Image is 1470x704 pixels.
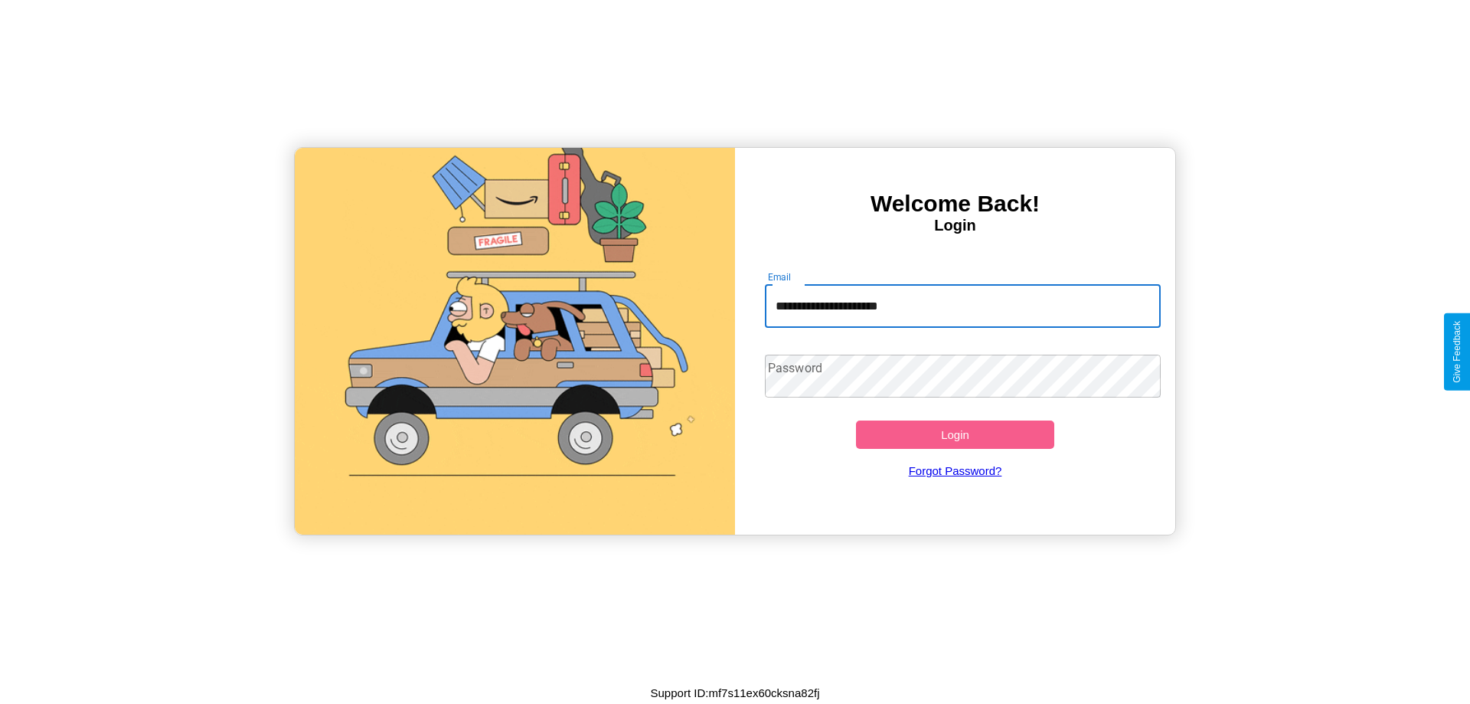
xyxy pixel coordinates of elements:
[735,217,1175,234] h4: Login
[768,270,792,283] label: Email
[856,421,1054,449] button: Login
[651,683,820,703] p: Support ID: mf7s11ex60cksna82fj
[757,449,1154,493] a: Forgot Password?
[735,191,1175,217] h3: Welcome Back!
[295,148,735,535] img: gif
[1452,321,1462,383] div: Give Feedback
